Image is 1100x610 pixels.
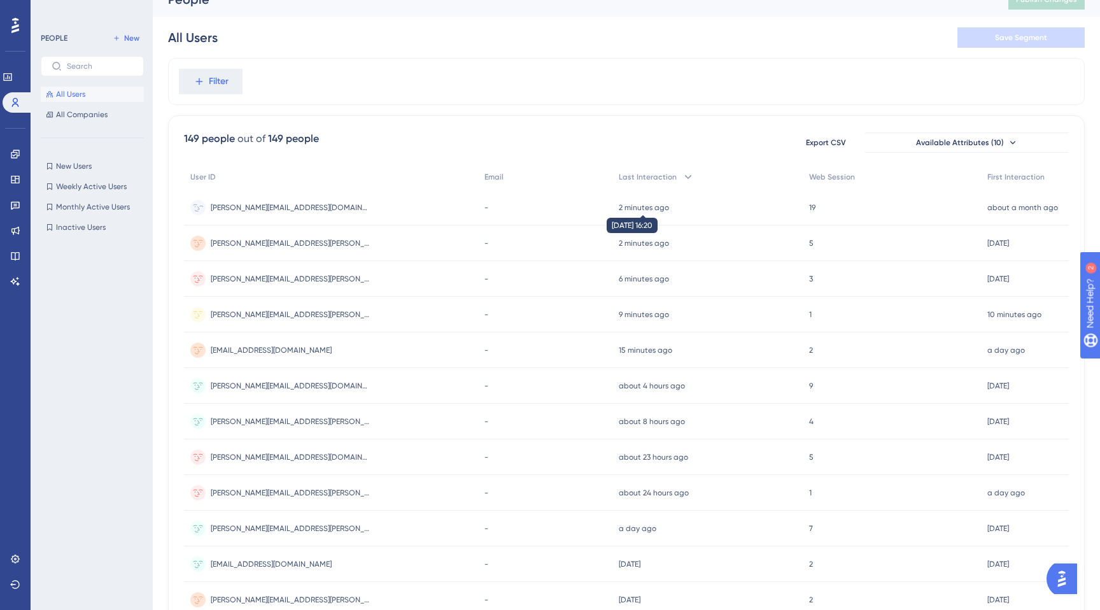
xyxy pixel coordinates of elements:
span: - [484,274,488,284]
span: Weekly Active Users [56,181,127,192]
span: Need Help? [30,3,80,18]
span: 5 [809,452,814,462]
time: about 23 hours ago [619,453,688,462]
span: 2 [809,345,813,355]
time: [DATE] [987,239,1009,248]
input: Search [67,62,133,71]
span: Inactive Users [56,222,106,232]
span: - [484,523,488,534]
time: [DATE] [987,417,1009,426]
div: out of [237,131,265,146]
span: 7 [809,523,813,534]
span: [PERSON_NAME][EMAIL_ADDRESS][PERSON_NAME][DOMAIN_NAME] [211,488,370,498]
span: - [484,202,488,213]
span: - [484,345,488,355]
span: [EMAIL_ADDRESS][DOMAIN_NAME] [211,345,332,355]
time: about 8 hours ago [619,417,685,426]
div: PEOPLE [41,33,67,43]
span: 1 [809,309,812,320]
span: [PERSON_NAME][EMAIL_ADDRESS][PERSON_NAME][DOMAIN_NAME] [211,523,370,534]
time: about 24 hours ago [619,488,689,497]
span: New Users [56,161,92,171]
time: [DATE] [987,560,1009,569]
time: a day ago [619,524,656,533]
span: Filter [209,74,229,89]
span: Email [484,172,504,182]
span: 19 [809,202,815,213]
span: 2 [809,595,813,605]
time: 15 minutes ago [619,346,672,355]
span: - [484,381,488,391]
span: 3 [809,274,813,284]
button: Weekly Active Users [41,179,144,194]
button: Filter [179,69,243,94]
span: - [484,238,488,248]
time: 2 minutes ago [619,203,669,212]
span: - [484,452,488,462]
span: 2 [809,559,813,569]
time: about 4 hours ago [619,381,685,390]
time: a day ago [987,488,1025,497]
time: about a month ago [987,203,1058,212]
span: 5 [809,238,814,248]
time: 6 minutes ago [619,274,669,283]
button: Export CSV [794,132,857,153]
button: All Users [41,87,144,102]
div: All Users [168,29,218,46]
div: 2 [88,6,92,17]
span: [PERSON_NAME][EMAIL_ADDRESS][PERSON_NAME][DOMAIN_NAME] [211,416,370,427]
span: - [484,309,488,320]
time: a day ago [987,346,1025,355]
span: Export CSV [806,138,846,148]
button: Monthly Active Users [41,199,144,215]
time: 10 minutes ago [987,310,1041,319]
span: - [484,595,488,605]
span: Last Interaction [619,172,677,182]
span: - [484,416,488,427]
span: 4 [809,416,814,427]
button: New Users [41,159,144,174]
button: All Companies [41,107,144,122]
time: [DATE] [987,274,1009,283]
span: New [124,33,139,43]
span: [PERSON_NAME][EMAIL_ADDRESS][DOMAIN_NAME] [211,452,370,462]
span: Monthly Active Users [56,202,130,212]
span: 1 [809,488,812,498]
button: Available Attributes (10) [865,132,1069,153]
time: [DATE] [619,595,640,604]
iframe: UserGuiding AI Assistant Launcher [1047,560,1085,598]
div: 149 people [184,131,235,146]
span: 9 [809,381,813,391]
span: - [484,488,488,498]
span: [PERSON_NAME][EMAIL_ADDRESS][DOMAIN_NAME] [211,381,370,391]
span: All Companies [56,110,108,120]
time: [DATE] [987,595,1009,604]
span: - [484,559,488,569]
button: New [108,31,144,46]
time: 9 minutes ago [619,310,669,319]
time: [DATE] [987,381,1009,390]
span: [PERSON_NAME][EMAIL_ADDRESS][PERSON_NAME][DOMAIN_NAME] [211,238,370,248]
time: [DATE] [619,560,640,569]
span: User ID [190,172,216,182]
time: 2 minutes ago [619,239,669,248]
span: First Interaction [987,172,1045,182]
span: [PERSON_NAME][EMAIL_ADDRESS][DOMAIN_NAME] [211,202,370,213]
button: Save Segment [957,27,1085,48]
time: [DATE] [987,524,1009,533]
span: Save Segment [995,32,1047,43]
button: Inactive Users [41,220,144,235]
time: [DATE] [987,453,1009,462]
span: Available Attributes (10) [916,138,1004,148]
span: [EMAIL_ADDRESS][DOMAIN_NAME] [211,559,332,569]
span: All Users [56,89,85,99]
div: 149 people [268,131,319,146]
span: [PERSON_NAME][EMAIL_ADDRESS][PERSON_NAME][DOMAIN_NAME] [211,309,370,320]
span: [PERSON_NAME][EMAIL_ADDRESS][PERSON_NAME][DOMAIN_NAME] [211,595,370,605]
span: Web Session [809,172,855,182]
span: [PERSON_NAME][EMAIL_ADDRESS][PERSON_NAME][DOMAIN_NAME] [211,274,370,284]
